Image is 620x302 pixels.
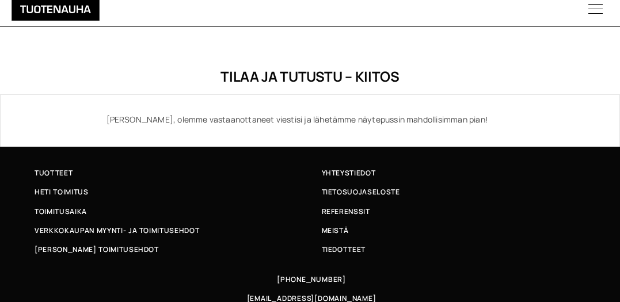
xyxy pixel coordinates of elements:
a: Yhteystiedot [322,167,598,179]
a: Tiedotteet [322,243,598,255]
span: Heti toimitus [35,186,89,198]
span: Referenssit [322,205,370,217]
a: Verkkokaupan myynti- ja toimitusehdot [35,224,310,236]
span: Verkkokaupan myynti- ja toimitusehdot [35,224,199,236]
a: Heti toimitus [35,186,310,198]
span: Meistä [322,224,349,236]
span: Tietosuojaseloste [322,186,400,198]
a: Tietosuojaseloste [322,186,598,198]
span: Yhteystiedot [322,167,376,179]
a: Meistä [322,224,598,236]
span: [PERSON_NAME] toimitusehdot [35,243,159,255]
a: [PERSON_NAME] toimitusehdot [35,243,310,255]
h1: Tilaa ja tutustu – kiitos [17,67,603,86]
p: [PERSON_NAME], olemme vastaanottaneet viestisi ja lähetämme näytepussin mahdollisimman pian! [106,112,514,127]
span: Tuotteet [35,167,73,179]
a: [PHONE_NUMBER] [277,273,346,285]
a: Toimitusaika [35,205,310,217]
span: Tiedotteet [322,243,366,255]
a: Tuotteet [35,167,310,179]
a: Referenssit [322,205,598,217]
span: Toimitusaika [35,205,87,217]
